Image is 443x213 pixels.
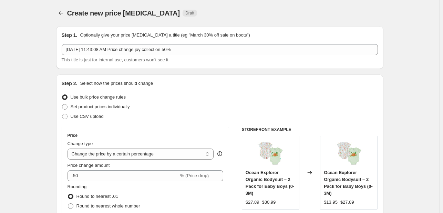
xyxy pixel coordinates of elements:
[62,44,378,55] input: 30% off holiday sale
[324,199,338,206] div: $13.95
[76,194,118,199] span: Round to nearest .01
[340,199,354,206] strike: $27.89
[80,80,153,87] p: Select how the prices should change
[71,94,126,100] span: Use bulk price change rules
[80,32,250,39] p: Optionally give your price [MEDICAL_DATA] a title (eg "March 30% off sale on boots")
[67,9,180,17] span: Create new price [MEDICAL_DATA]
[68,170,179,181] input: -15
[335,140,363,167] img: JCSU25IB101_ac801bd1-97ee-406a-881e-1e9154e90deb_80x.jpg
[62,57,168,62] span: This title is just for internal use, customers won't see it
[71,104,130,109] span: Set product prices individually
[257,140,284,167] img: JCSU25IB101_ac801bd1-97ee-406a-881e-1e9154e90deb_80x.jpg
[56,8,66,18] button: Price change jobs
[68,184,87,189] span: Rounding
[246,199,259,206] div: $27.89
[68,133,78,138] h3: Price
[62,80,78,87] h2: Step 2.
[246,170,295,196] span: Ocean Explorer Organic Bodysuit – 2 Pack for Baby Boys (0-3M)
[185,10,194,16] span: Draft
[68,141,93,146] span: Change type
[180,173,209,178] span: % (Price drop)
[216,150,223,157] div: help
[262,199,276,206] strike: $30.99
[76,203,140,209] span: Round to nearest whole number
[71,114,104,119] span: Use CSV upload
[62,32,78,39] h2: Step 1.
[324,170,373,196] span: Ocean Explorer Organic Bodysuit – 2 Pack for Baby Boys (0-3M)
[242,127,378,132] h6: STOREFRONT EXAMPLE
[68,163,110,168] span: Price change amount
